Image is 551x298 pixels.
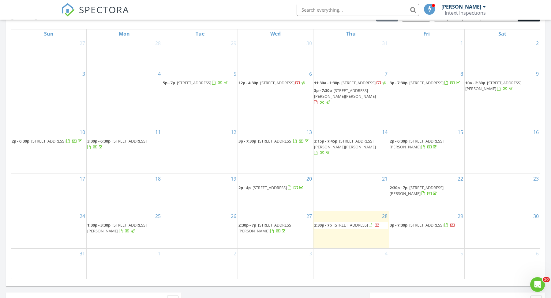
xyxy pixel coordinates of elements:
a: 11:30a - 1:30p [STREET_ADDRESS] [314,79,388,87]
td: Go to August 22, 2025 [389,174,464,211]
td: Go to August 31, 2025 [11,249,87,279]
a: 2p - 4p [STREET_ADDRESS] [238,184,313,192]
a: Go to August 13, 2025 [305,127,313,137]
a: Go to July 27, 2025 [78,38,86,48]
div: Intext Inspections [445,10,486,16]
a: Go to September 1, 2025 [157,249,162,258]
td: Go to August 30, 2025 [464,211,540,248]
a: Go to August 22, 2025 [456,174,464,184]
a: Friday [422,29,431,38]
span: 2:30p - 7p [238,222,256,228]
a: Go to August 25, 2025 [154,211,162,221]
a: Go to August 4, 2025 [157,69,162,79]
td: Go to July 28, 2025 [87,38,162,69]
a: 3:30p - 6:30p [STREET_ADDRESS] [87,138,161,151]
a: Go to July 31, 2025 [381,38,389,48]
span: 3p - 7:30p [390,80,407,86]
span: 12p - 4:30p [238,80,258,86]
a: Go to August 18, 2025 [154,174,162,184]
a: Go to July 29, 2025 [230,38,238,48]
span: [STREET_ADDRESS] [334,222,368,228]
a: Go to September 3, 2025 [308,249,313,258]
img: The Best Home Inspection Software - Spectora [61,3,75,17]
a: SPECTORA [61,8,129,21]
span: [STREET_ADDRESS][PERSON_NAME] [238,222,292,234]
span: 2p - 6:30p [12,138,29,144]
span: [STREET_ADDRESS] [409,222,444,228]
span: 3p - 7:30p [390,222,407,228]
td: Go to July 31, 2025 [313,38,389,69]
a: Go to August 7, 2025 [384,69,389,79]
a: Go to August 17, 2025 [78,174,86,184]
td: Go to July 27, 2025 [11,38,87,69]
td: Go to August 11, 2025 [87,127,162,174]
a: 3p - 7:30p [STREET_ADDRESS] [238,138,313,145]
a: Go to August 24, 2025 [78,211,86,221]
td: Go to August 14, 2025 [313,127,389,174]
a: Go to August 19, 2025 [230,174,238,184]
a: 10a - 2:30p [STREET_ADDRESS][PERSON_NAME] [465,80,521,91]
a: Go to August 26, 2025 [230,211,238,221]
a: 3:15p - 7:45p [STREET_ADDRESS][PERSON_NAME][PERSON_NAME] [314,138,388,157]
a: 3:15p - 7:45p [STREET_ADDRESS][PERSON_NAME][PERSON_NAME] [314,138,376,155]
a: 3:30p - 6:30p [STREET_ADDRESS] [87,138,147,150]
a: Go to August 21, 2025 [381,174,389,184]
span: [STREET_ADDRESS][PERSON_NAME] [465,80,521,91]
a: 11:30a - 1:30p [STREET_ADDRESS] [314,80,387,86]
span: [STREET_ADDRESS] [409,80,444,86]
td: Go to September 1, 2025 [87,249,162,279]
td: Go to August 9, 2025 [464,69,540,127]
a: Go to August 8, 2025 [459,69,464,79]
a: Go to August 9, 2025 [535,69,540,79]
td: Go to August 10, 2025 [11,127,87,174]
span: 3p - 7:30p [314,88,332,93]
td: Go to August 26, 2025 [162,211,238,248]
a: Go to August 5, 2025 [232,69,238,79]
a: 2:30p - 7p [STREET_ADDRESS] [314,222,388,229]
td: Go to August 21, 2025 [313,174,389,211]
span: 2p - 6:30p [390,138,407,144]
span: [STREET_ADDRESS] [341,80,376,86]
span: [STREET_ADDRESS] [253,185,287,190]
a: Saturday [497,29,508,38]
a: Go to August 31, 2025 [78,249,86,258]
td: Go to August 8, 2025 [389,69,464,127]
td: Go to August 20, 2025 [238,174,313,211]
input: Search everything... [297,4,419,16]
td: Go to August 5, 2025 [162,69,238,127]
td: Go to August 18, 2025 [87,174,162,211]
a: Go to August 27, 2025 [305,211,313,221]
span: 3:30p - 6:30p [87,138,111,144]
a: 2:30p - 7p [STREET_ADDRESS] [314,222,380,228]
span: [STREET_ADDRESS] [177,80,211,86]
a: 2:30p - 7p [STREET_ADDRESS][PERSON_NAME] [390,185,444,196]
td: Go to August 15, 2025 [389,127,464,174]
td: Go to August 29, 2025 [389,211,464,248]
a: 1:30p - 3:30p [STREET_ADDRESS][PERSON_NAME] [87,222,147,234]
a: 3p - 7:30p [STREET_ADDRESS] [390,79,464,87]
span: 3:15p - 7:45p [314,138,337,144]
a: Go to September 5, 2025 [459,249,464,258]
a: 2p - 6:30p [STREET_ADDRESS][PERSON_NAME] [390,138,464,151]
td: Go to September 6, 2025 [464,249,540,279]
a: 2p - 6:30p [STREET_ADDRESS] [12,138,83,144]
a: Go to August 10, 2025 [78,127,86,137]
a: 12p - 4:30p [STREET_ADDRESS] [238,79,313,87]
td: Go to September 5, 2025 [389,249,464,279]
td: Go to August 19, 2025 [162,174,238,211]
td: Go to August 3, 2025 [11,69,87,127]
a: Sunday [43,29,55,38]
td: Go to August 28, 2025 [313,211,389,248]
td: Go to September 3, 2025 [238,249,313,279]
td: Go to August 4, 2025 [87,69,162,127]
span: 2:30p - 7p [390,185,407,190]
td: Go to August 6, 2025 [238,69,313,127]
span: [STREET_ADDRESS] [31,138,66,144]
div: [PERSON_NAME] [441,4,481,10]
span: 11:30a - 1:30p [314,80,339,86]
span: 10 [543,277,550,282]
a: Go to August 1, 2025 [459,38,464,48]
td: Go to August 25, 2025 [87,211,162,248]
span: [STREET_ADDRESS][PERSON_NAME] [390,138,444,150]
a: Go to August 15, 2025 [456,127,464,137]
